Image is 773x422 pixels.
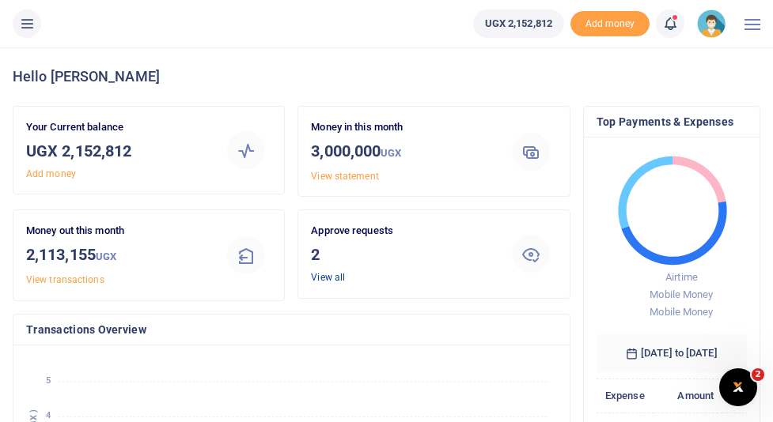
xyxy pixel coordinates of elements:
th: Expense [597,379,654,413]
h3: 2,113,155 [26,243,207,269]
a: Add money [570,17,650,28]
p: Approve requests [311,223,492,239]
span: UGX 2,152,812 [485,16,552,32]
span: Mobile Money [650,306,713,318]
li: Wallet ballance [467,9,570,38]
small: UGX [381,147,401,159]
span: Mobile Money [650,288,713,300]
p: Money out this month [26,223,207,239]
span: Airtime [665,271,698,283]
img: profile-user [697,9,726,38]
h4: Top Payments & Expenses [597,113,747,130]
h3: 3,000,000 [311,139,492,165]
h3: UGX 2,152,812 [26,139,207,163]
a: profile-user [697,9,732,38]
li: Toup your wallet [570,11,650,37]
h4: Hello [PERSON_NAME] [13,68,760,85]
a: Add money [26,168,76,179]
span: 2 [752,368,764,381]
a: View all [311,272,345,283]
tspan: 5 [46,375,51,385]
iframe: Intercom live chat [719,368,757,406]
th: Amount [654,379,722,413]
a: View statement [311,171,378,182]
small: UGX [96,251,116,262]
span: Add money [570,11,650,37]
a: UGX 2,152,812 [473,9,564,38]
p: Money in this month [311,119,492,136]
tspan: 4 [46,409,51,420]
h6: [DATE] to [DATE] [597,334,747,372]
h4: Transactions Overview [26,321,557,338]
h3: 2 [311,243,492,266]
p: Your Current balance [26,119,207,136]
a: View transactions [26,274,104,285]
